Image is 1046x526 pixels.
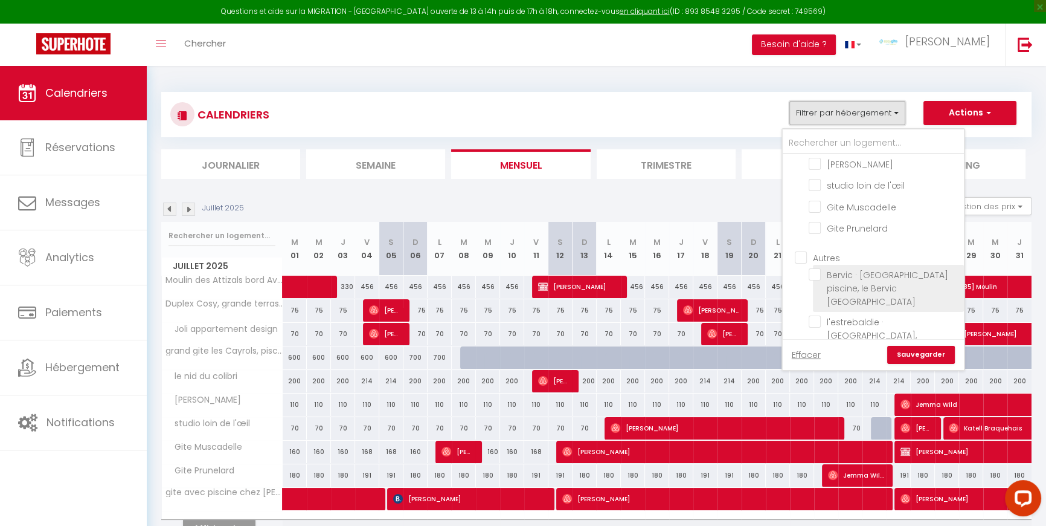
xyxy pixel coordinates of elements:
span: grand gite les Cayrols, piscine [164,346,284,356]
div: 600 [283,346,307,369]
div: 70 [452,417,476,440]
div: 200 [283,370,307,392]
th: 21 [766,222,790,276]
div: 456 [379,276,403,298]
div: 70 [500,323,524,345]
li: Tâches [742,149,881,179]
div: 456 [355,276,379,298]
div: 75 [645,299,669,322]
div: 200 [790,370,814,392]
span: [PERSON_NAME] [441,440,473,463]
abbr: D [582,236,588,248]
th: 03 [331,222,355,276]
span: Moulin des Attizals bord Aveyron [164,276,284,285]
div: 75 [428,299,452,322]
div: 168 [379,441,403,463]
div: 456 [403,276,428,298]
li: Trimestre [597,149,736,179]
th: 04 [355,222,379,276]
th: 07 [428,222,452,276]
abbr: S [388,236,394,248]
div: 214 [862,370,887,392]
div: 70 [428,323,452,345]
a: en cliquant ici [620,6,670,16]
div: 456 [645,276,669,298]
span: Juillet 2025 [162,258,282,275]
th: 01 [283,222,307,276]
div: 180 [283,464,307,487]
div: 110 [379,394,403,416]
div: 110 [742,394,766,416]
div: 75 [621,299,645,322]
span: Hébergement [45,360,120,375]
div: 70 [524,323,548,345]
p: Juillet 2025 [202,203,244,214]
div: 191 [355,464,379,487]
span: [PERSON_NAME] [164,394,244,407]
div: 456 [742,276,766,298]
div: 180 [1007,464,1032,487]
div: 200 [331,370,355,392]
span: Notifications [47,415,115,430]
div: Filtrer par hébergement [781,128,965,371]
th: 15 [621,222,645,276]
li: Semaine [306,149,445,179]
span: Gite Prunelard [827,222,888,235]
span: Jemma Wild [828,464,884,487]
div: 180 [790,464,814,487]
div: 70 [838,417,862,440]
th: 18 [693,222,717,276]
div: 200 [403,370,428,392]
div: 70 [500,417,524,440]
div: 110 [283,394,307,416]
th: 20 [742,222,766,276]
button: Besoin d'aide ? [752,34,836,55]
div: 110 [452,394,476,416]
li: Mensuel [451,149,590,179]
div: 200 [814,370,838,392]
div: 456 [476,276,500,298]
th: 10 [500,222,524,276]
div: 180 [500,464,524,487]
div: 456 [669,276,693,298]
div: 180 [597,464,621,487]
a: Chercher [175,24,235,66]
div: 180 [766,464,790,487]
div: 110 [524,394,548,416]
div: 456 [717,276,742,298]
abbr: M [992,236,999,248]
span: [PERSON_NAME] [611,417,836,440]
div: 600 [331,346,355,369]
abbr: M [653,236,661,248]
div: 200 [500,370,524,392]
div: 110 [307,394,331,416]
div: 70 [355,417,379,440]
div: 200 [838,370,862,392]
div: 200 [452,370,476,392]
div: 70 [428,417,452,440]
div: 110 [693,394,717,416]
a: ... [PERSON_NAME] [870,24,1005,66]
div: 70 [283,417,307,440]
div: 180 [669,464,693,487]
div: 456 [693,276,717,298]
div: 70 [331,417,355,440]
li: Journalier [161,149,300,179]
span: Joli appartement design [164,323,281,336]
input: Rechercher un logement... [783,132,964,154]
abbr: L [607,236,611,248]
div: 70 [331,323,355,345]
span: [PERSON_NAME] [538,369,570,392]
div: 70 [621,323,645,345]
div: 200 [766,370,790,392]
div: 191 [548,464,573,487]
abbr: M [315,236,322,248]
span: l'estrebaldie · [GEOGRAPHIC_DATA], [GEOGRAPHIC_DATA] [827,316,917,355]
div: 75 [766,299,790,322]
div: 200 [645,370,669,392]
div: 70 [766,323,790,345]
div: 70 [307,417,331,440]
div: 700 [428,346,452,369]
span: [PERSON_NAME] [393,487,546,510]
